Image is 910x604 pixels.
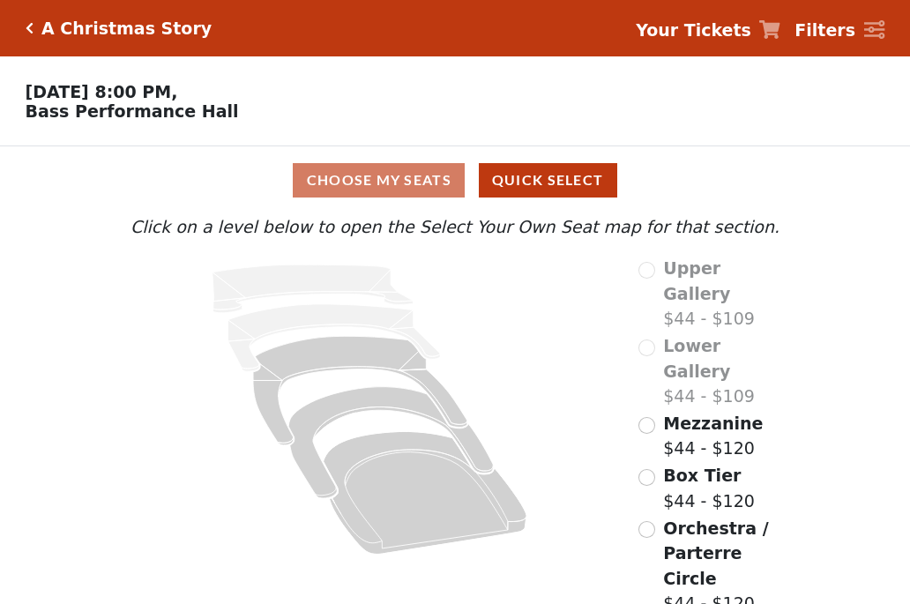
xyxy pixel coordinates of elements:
[663,333,784,409] label: $44 - $109
[663,336,730,381] span: Lower Gallery
[663,518,768,588] span: Orchestra / Parterre Circle
[228,304,441,371] path: Lower Gallery - Seats Available: 0
[663,411,763,461] label: $44 - $120
[636,18,780,43] a: Your Tickets
[663,256,784,332] label: $44 - $109
[663,466,741,485] span: Box Tier
[126,214,784,240] p: Click on a level below to open the Select Your Own Seat map for that section.
[663,463,755,513] label: $44 - $120
[479,163,617,198] button: Quick Select
[41,19,212,39] h5: A Christmas Story
[213,265,414,313] path: Upper Gallery - Seats Available: 0
[324,432,527,555] path: Orchestra / Parterre Circle - Seats Available: 151
[636,20,751,40] strong: Your Tickets
[663,258,730,303] span: Upper Gallery
[794,20,855,40] strong: Filters
[26,22,34,34] a: Click here to go back to filters
[663,414,763,433] span: Mezzanine
[794,18,884,43] a: Filters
